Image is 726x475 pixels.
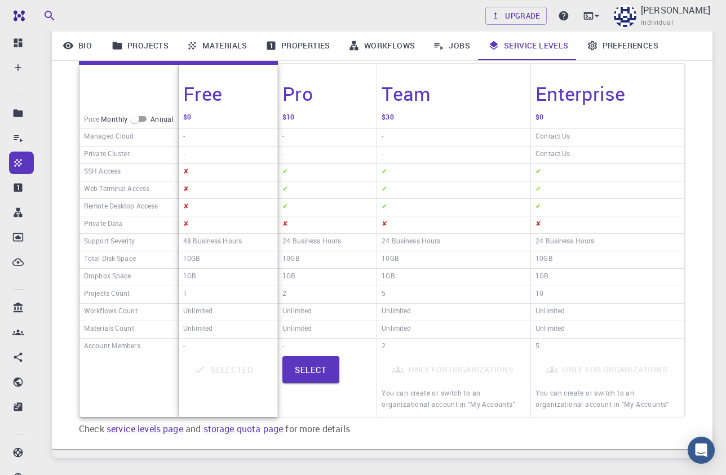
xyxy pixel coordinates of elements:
h6: ✔ [535,200,541,215]
p: [PERSON_NAME] [641,3,710,17]
button: Select [282,356,339,383]
a: Bio [52,31,103,60]
img: logo [9,10,25,21]
h6: $0 [183,111,191,127]
h4: Free [183,82,222,105]
h6: Web Terminal Access [84,183,149,197]
img: Postnikov, Andrei [614,5,636,27]
h6: Managed Cloud [84,130,134,145]
h6: ✔ [382,183,387,197]
h6: 5 [382,287,386,302]
h6: Materials Count [84,322,134,337]
h6: - [183,340,185,354]
h6: 10GB [183,252,200,267]
div: Open Intercom Messenger [688,437,715,464]
h6: ✘ [535,217,541,232]
h6: 10GB [535,252,552,267]
a: Materials [178,31,256,60]
h6: Unlimited [535,305,565,319]
span: You can create or switch to an organizational account in "My Accounts" [382,388,515,409]
span: Monthly [101,114,128,125]
h6: ✘ [183,217,189,232]
h4: Team [382,82,431,105]
h6: 1GB [382,270,395,285]
h6: 24 Business Hours [535,235,594,250]
h6: Projects Count [84,287,130,302]
h6: ✘ [183,200,189,215]
h6: - [282,130,284,145]
a: service levels page [107,423,183,435]
h6: SSH Access [84,165,121,180]
h6: 10GB [282,252,299,267]
h6: Total Disk Space [84,252,136,267]
h6: $30 [382,111,393,127]
h6: ✘ [382,217,387,232]
h6: ✔ [282,200,288,215]
a: Workflows [339,31,424,60]
h6: 48 Business Hours [183,235,242,250]
a: Projects [103,31,178,60]
h6: Private Data [84,217,122,232]
h4: Enterprise [535,82,626,105]
h6: Unlimited [382,305,411,319]
a: storage quota page [203,423,284,435]
h6: 24 Business Hours [382,235,440,250]
span: You can create or switch to an organizational account in "My Accounts" [535,388,669,409]
h6: 2 [382,340,386,354]
h6: 5 [535,340,539,354]
h6: - [282,148,284,162]
h6: ✔ [382,200,387,215]
h6: 10GB [382,252,399,267]
h6: Unlimited [535,322,565,337]
h6: ✔ [382,165,387,180]
a: Jobs [424,31,479,60]
h6: Unlimited [183,305,213,319]
h6: Contact Us [535,148,570,162]
h6: - [183,130,185,145]
h6: ✘ [282,217,288,232]
h6: 2 [282,287,286,302]
h6: 1GB [535,270,548,285]
h6: Unlimited [282,305,312,319]
a: Upgrade [485,7,547,25]
h6: Support Severity [84,235,135,250]
h6: Dropbox Space [84,270,131,285]
h6: ✔ [282,165,288,180]
h6: - [282,340,284,354]
a: Service Levels [479,31,578,60]
a: Properties [256,31,339,60]
h6: - [382,148,383,162]
h6: Unlimited [183,322,213,337]
h6: ✔ [282,183,288,197]
h6: Remote Desktop Access [84,200,158,215]
h6: $10 [282,111,294,127]
h6: 1GB [282,270,295,285]
h6: - [382,130,383,145]
h6: Workflows Count [84,305,138,319]
span: Individual [641,17,673,28]
h6: 10 [535,287,543,302]
h6: ✔ [535,165,541,180]
h6: 24 Business Hours [282,235,341,250]
h6: Price [84,113,100,125]
h6: Private Cluster [84,148,130,162]
h6: Unlimited [282,322,312,337]
span: Annual [150,114,174,125]
h6: 1GB [183,270,196,285]
h6: - [183,148,185,162]
h6: ✔ [535,183,541,197]
h6: ✘ [183,183,189,197]
h6: Unlimited [382,322,411,337]
h6: $0 [535,111,543,127]
h6: ✘ [183,165,189,180]
span: Support [24,8,64,18]
p: Check and for more details [79,422,685,436]
h4: Pro [282,82,313,105]
h6: 1 [183,287,187,302]
h6: Contact Us [535,130,570,145]
a: Preferences [578,31,667,60]
h6: Account Members [84,340,140,354]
